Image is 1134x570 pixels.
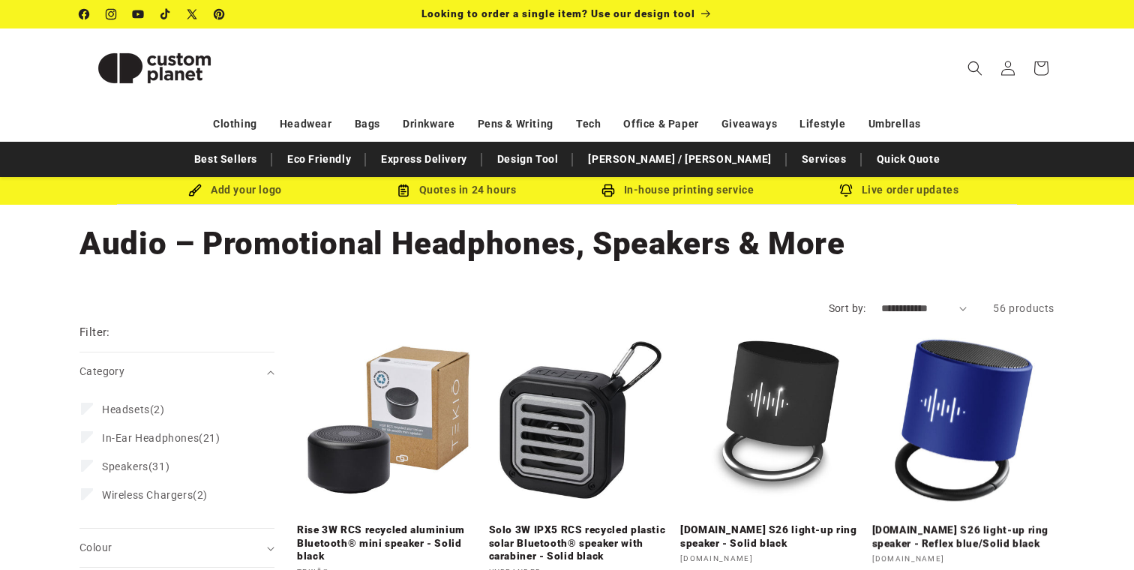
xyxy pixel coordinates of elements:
[79,34,229,102] img: Custom Planet
[280,111,332,137] a: Headwear
[868,111,921,137] a: Umbrellas
[297,523,480,563] a: Rise 3W RCS recycled aluminium Bluetooth® mini speaker - Solid black
[102,403,165,416] span: (2)
[567,181,788,199] div: In-house printing service
[373,146,475,172] a: Express Delivery
[580,146,778,172] a: [PERSON_NAME] / [PERSON_NAME]
[102,432,199,444] span: In-Ear Headphones
[403,111,454,137] a: Drinkware
[355,111,380,137] a: Bags
[102,403,150,415] span: Headsets
[79,324,110,341] h2: Filter:
[188,184,202,197] img: Brush Icon
[958,52,991,85] summary: Search
[680,523,863,550] a: [DOMAIN_NAME] S26 light-up ring speaker - Solid black
[397,184,410,197] img: Order Updates Icon
[799,111,845,137] a: Lifestyle
[490,146,566,172] a: Design Tool
[102,460,148,472] span: Speakers
[489,523,672,563] a: Solo 3W IPX5 RCS recycled plastic solar Bluetooth® speaker with carabiner - Solid black
[623,111,698,137] a: Office & Paper
[829,302,866,314] label: Sort by:
[79,541,112,553] span: Colour
[478,111,553,137] a: Pens & Writing
[213,111,257,137] a: Clothing
[102,488,208,502] span: (2)
[788,181,1009,199] div: Live order updates
[79,365,124,377] span: Category
[74,28,235,107] a: Custom Planet
[794,146,854,172] a: Services
[102,460,169,473] span: (31)
[346,181,567,199] div: Quotes in 24 hours
[280,146,358,172] a: Eco Friendly
[872,523,1055,550] a: [DOMAIN_NAME] S26 light-up ring speaker - Reflex blue/Solid black
[993,302,1054,314] span: 56 products
[124,181,346,199] div: Add your logo
[79,529,274,567] summary: Colour (0 selected)
[79,352,274,391] summary: Category (0 selected)
[869,146,948,172] a: Quick Quote
[102,489,193,501] span: Wireless Chargers
[721,111,777,137] a: Giveaways
[576,111,601,137] a: Tech
[421,7,695,19] span: Looking to order a single item? Use our design tool
[839,184,853,197] img: Order updates
[102,431,220,445] span: (21)
[187,146,265,172] a: Best Sellers
[79,223,1054,264] h1: Audio – Promotional Headphones, Speakers & More
[601,184,615,197] img: In-house printing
